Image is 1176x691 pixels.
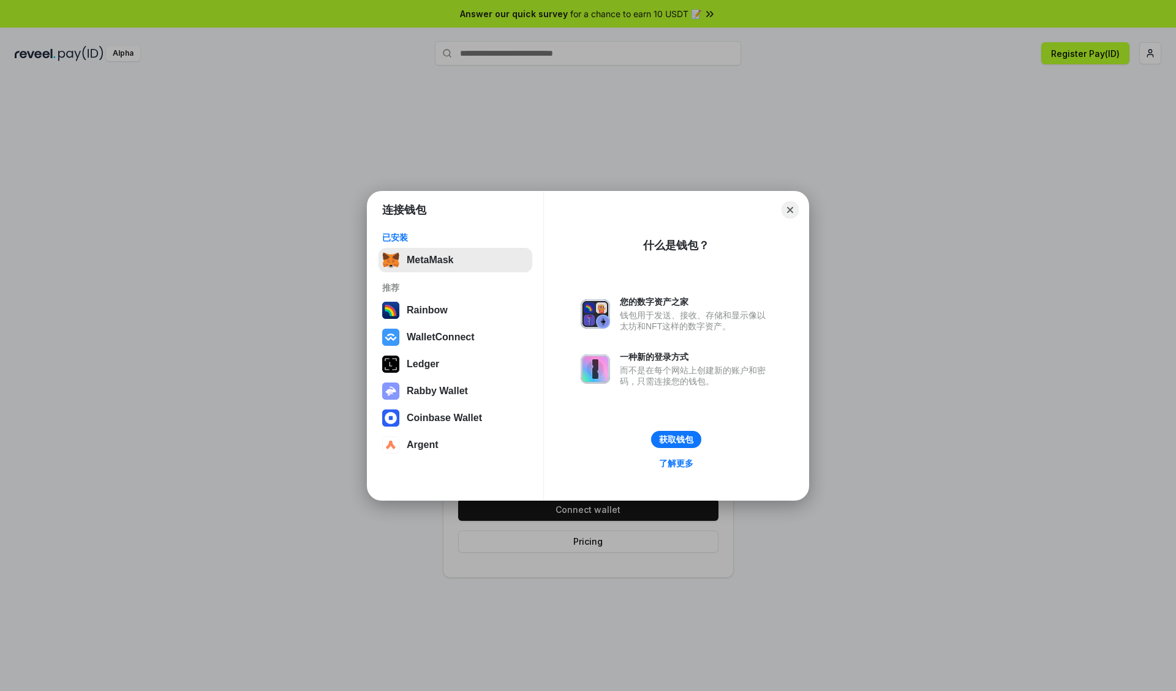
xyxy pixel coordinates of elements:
[382,252,399,269] img: svg+xml,%3Csvg%20fill%3D%22none%22%20height%3D%2233%22%20viewBox%3D%220%200%2035%2033%22%20width%...
[581,354,610,384] img: svg+xml,%3Csvg%20xmlns%3D%22http%3A%2F%2Fwww.w3.org%2F2000%2Fsvg%22%20fill%3D%22none%22%20viewBox...
[652,455,701,471] a: 了解更多
[407,413,482,424] div: Coinbase Wallet
[651,431,701,448] button: 获取钱包
[643,238,709,253] div: 什么是钱包？
[379,379,532,403] button: Rabby Wallet
[620,296,772,307] div: 您的数字资产之家
[382,203,426,217] h1: 连接钱包
[379,433,532,457] button: Argent
[620,351,772,362] div: 一种新的登录方式
[620,365,772,387] div: 而不是在每个网站上创建新的账户和密码，只需连接您的钱包。
[407,386,468,397] div: Rabby Wallet
[379,352,532,376] button: Ledger
[620,310,772,332] div: 钱包用于发送、接收、存储和显示像以太坊和NFT这样的数字资产。
[407,332,475,343] div: WalletConnect
[407,255,453,266] div: MetaMask
[782,201,799,219] button: Close
[382,232,529,243] div: 已安装
[581,299,610,329] img: svg+xml,%3Csvg%20xmlns%3D%22http%3A%2F%2Fwww.w3.org%2F2000%2Fsvg%22%20fill%3D%22none%22%20viewBox...
[379,248,532,272] button: MetaMask
[382,329,399,346] img: svg+xml,%3Csvg%20width%3D%2228%22%20height%3D%2228%22%20viewBox%3D%220%200%2028%2028%22%20fill%3D...
[379,406,532,430] button: Coinbase Wallet
[382,356,399,373] img: svg+xml,%3Csvg%20xmlns%3D%22http%3A%2F%2Fwww.w3.org%2F2000%2Fsvg%22%20width%3D%2228%22%20height%3...
[407,305,448,316] div: Rainbow
[382,282,529,293] div: 推荐
[382,436,399,454] img: svg+xml,%3Csvg%20width%3D%2228%22%20height%3D%2228%22%20viewBox%3D%220%200%2028%2028%22%20fill%3D...
[659,458,693,469] div: 了解更多
[407,439,439,450] div: Argent
[382,302,399,319] img: svg+xml,%3Csvg%20width%3D%22120%22%20height%3D%22120%22%20viewBox%3D%220%200%20120%20120%22%20fil...
[379,298,532,323] button: Rainbow
[382,409,399,427] img: svg+xml,%3Csvg%20width%3D%2228%22%20height%3D%2228%22%20viewBox%3D%220%200%2028%2028%22%20fill%3D...
[379,325,532,349] button: WalletConnect
[407,359,439,370] div: Ledger
[659,434,693,445] div: 获取钱包
[382,383,399,400] img: svg+xml,%3Csvg%20xmlns%3D%22http%3A%2F%2Fwww.w3.org%2F2000%2Fsvg%22%20fill%3D%22none%22%20viewBox...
